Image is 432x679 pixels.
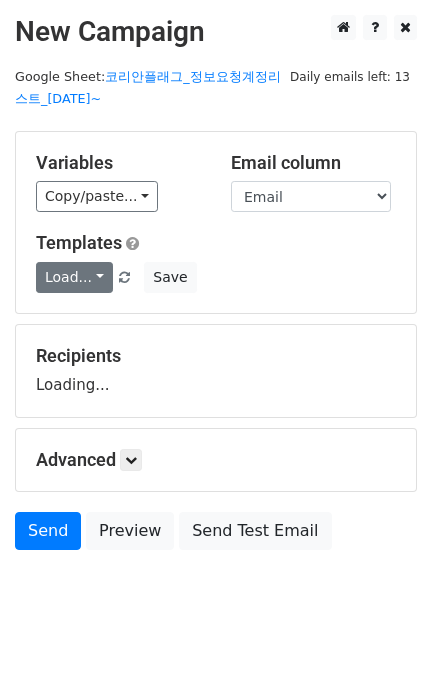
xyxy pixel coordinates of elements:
[15,15,417,49] h2: New Campaign
[332,583,432,679] iframe: Chat Widget
[283,69,417,84] a: Daily emails left: 13
[86,512,174,550] a: Preview
[283,66,417,88] span: Daily emails left: 13
[36,345,396,367] h5: Recipients
[36,262,113,293] a: Load...
[36,232,122,253] a: Templates
[36,449,396,471] h5: Advanced
[179,512,331,550] a: Send Test Email
[15,69,281,107] small: Google Sheet:
[36,181,158,212] a: Copy/paste...
[36,152,201,174] h5: Variables
[144,262,196,293] button: Save
[36,345,396,397] div: Loading...
[231,152,396,174] h5: Email column
[15,69,281,107] a: 코리안플래그_정보요청계정리스트_[DATE]~
[15,512,81,550] a: Send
